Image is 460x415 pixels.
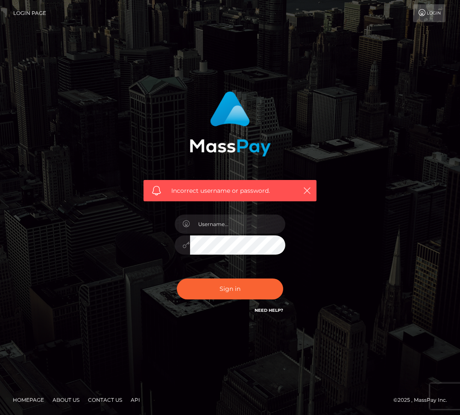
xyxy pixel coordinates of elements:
a: Need Help? [255,308,283,313]
a: Homepage [9,393,47,406]
a: Login [413,4,445,22]
div: © 2025 , MassPay Inc. [393,395,454,405]
span: Incorrect username or password. [171,186,293,195]
a: Login Page [13,4,46,22]
img: MassPay Login [190,91,271,157]
a: Contact Us [85,393,126,406]
a: About Us [49,393,83,406]
button: Sign in [177,279,284,299]
input: Username... [190,215,286,234]
a: API [127,393,144,406]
